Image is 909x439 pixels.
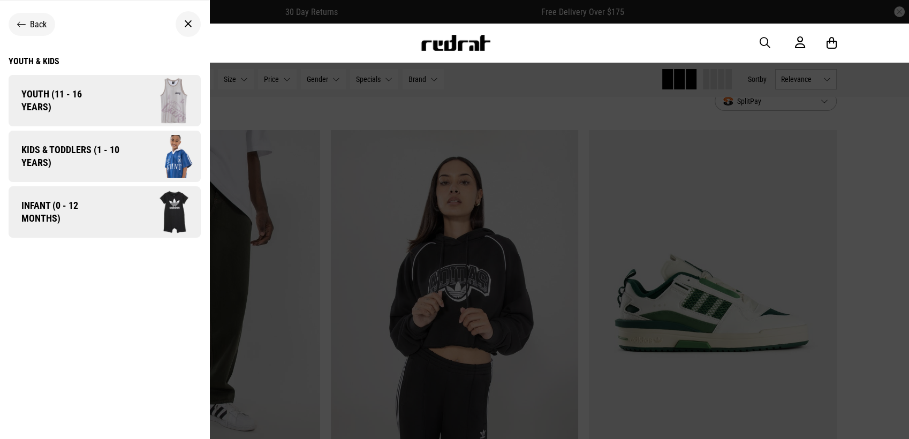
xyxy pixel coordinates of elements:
[9,56,201,66] a: Youth & Kids
[125,135,201,177] img: Company
[9,88,109,113] span: Youth (11 - 16 years)
[9,75,201,126] a: Youth (11 - 16 years) Company
[9,186,201,238] a: Infant (0 - 12 months) Company
[109,75,201,126] img: Company
[9,4,41,36] button: Open LiveChat chat widget
[9,131,201,182] a: Kids & Toddlers (1 - 10 years) Company
[112,187,201,237] img: Company
[420,35,491,51] img: Redrat logo
[30,19,47,29] span: Back
[9,199,112,225] span: Infant (0 - 12 months)
[9,143,125,169] span: Kids & Toddlers (1 - 10 years)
